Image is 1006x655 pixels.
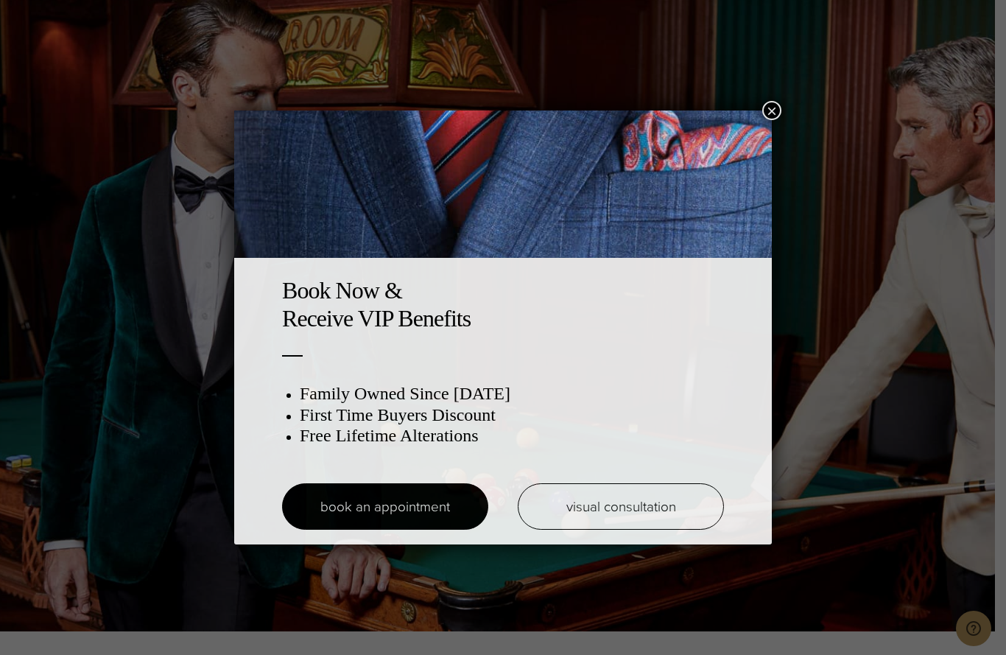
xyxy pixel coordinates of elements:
[518,483,724,530] a: visual consultation
[282,276,724,333] h2: Book Now & Receive VIP Benefits
[282,483,488,530] a: book an appointment
[300,404,724,426] h3: First Time Buyers Discount
[300,383,724,404] h3: Family Owned Since [DATE]
[300,425,724,446] h3: Free Lifetime Alterations
[762,101,781,120] button: Close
